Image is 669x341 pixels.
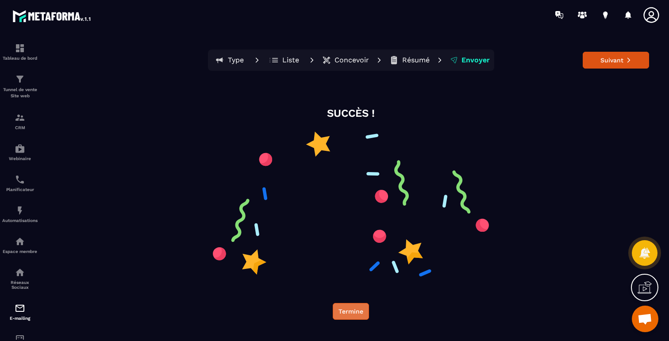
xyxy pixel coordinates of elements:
[632,306,658,332] div: Ouvrir le chat
[2,280,38,290] p: Réseaux Sociaux
[15,174,25,185] img: scheduler
[461,56,490,65] p: Envoyer
[265,51,304,69] button: Liste
[402,56,430,65] p: Résumé
[2,296,38,327] a: emailemailE-mailing
[15,236,25,247] img: automations
[2,168,38,199] a: schedulerschedulerPlanificateur
[2,67,38,106] a: formationformationTunnel de vente Site web
[2,249,38,254] p: Espace membre
[12,8,92,24] img: logo
[210,51,250,69] button: Type
[2,137,38,168] a: automationsautomationsWebinaire
[2,261,38,296] a: social-networksocial-networkRéseaux Sociaux
[334,56,369,65] p: Concevoir
[2,125,38,130] p: CRM
[282,56,299,65] p: Liste
[2,156,38,161] p: Webinaire
[447,51,492,69] button: Envoyer
[2,199,38,230] a: automationsautomationsAutomatisations
[2,87,38,99] p: Tunnel de vente Site web
[327,106,375,121] p: SUCCÈS !
[2,36,38,67] a: formationformationTableau de bord
[319,51,372,69] button: Concevoir
[387,51,432,69] button: Résumé
[15,74,25,84] img: formation
[583,52,649,69] button: Suivant
[15,267,25,278] img: social-network
[15,303,25,314] img: email
[15,112,25,123] img: formation
[2,56,38,61] p: Tableau de bord
[2,106,38,137] a: formationformationCRM
[2,218,38,223] p: Automatisations
[2,230,38,261] a: automationsautomationsEspace membre
[15,205,25,216] img: automations
[15,143,25,154] img: automations
[333,303,369,320] button: Termine
[2,187,38,192] p: Planificateur
[228,56,244,65] p: Type
[15,43,25,54] img: formation
[2,316,38,321] p: E-mailing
